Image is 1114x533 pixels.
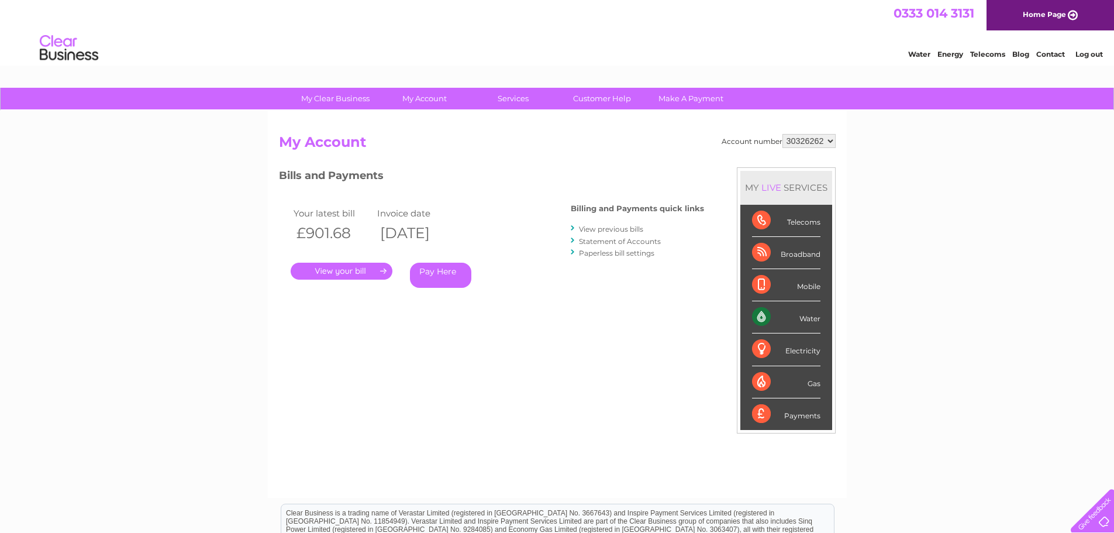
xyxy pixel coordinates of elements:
[643,88,739,109] a: Make A Payment
[937,50,963,59] a: Energy
[722,134,836,148] div: Account number
[752,205,820,237] div: Telecoms
[1075,50,1103,59] a: Log out
[1036,50,1065,59] a: Contact
[410,263,471,288] a: Pay Here
[291,221,375,245] th: £901.68
[376,88,472,109] a: My Account
[291,205,375,221] td: Your latest bill
[579,225,643,233] a: View previous bills
[1012,50,1029,59] a: Blog
[752,366,820,398] div: Gas
[281,6,834,57] div: Clear Business is a trading name of Verastar Limited (registered in [GEOGRAPHIC_DATA] No. 3667643...
[759,182,784,193] div: LIVE
[908,50,930,59] a: Water
[39,30,99,66] img: logo.png
[579,249,654,257] a: Paperless bill settings
[571,204,704,213] h4: Billing and Payments quick links
[291,263,392,280] a: .
[752,333,820,366] div: Electricity
[740,171,832,204] div: MY SERVICES
[579,237,661,246] a: Statement of Accounts
[752,398,820,430] div: Payments
[554,88,650,109] a: Customer Help
[752,237,820,269] div: Broadband
[279,134,836,156] h2: My Account
[894,6,974,20] a: 0333 014 3131
[970,50,1005,59] a: Telecoms
[752,269,820,301] div: Mobile
[374,205,458,221] td: Invoice date
[287,88,384,109] a: My Clear Business
[752,301,820,333] div: Water
[279,167,704,188] h3: Bills and Payments
[465,88,561,109] a: Services
[374,221,458,245] th: [DATE]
